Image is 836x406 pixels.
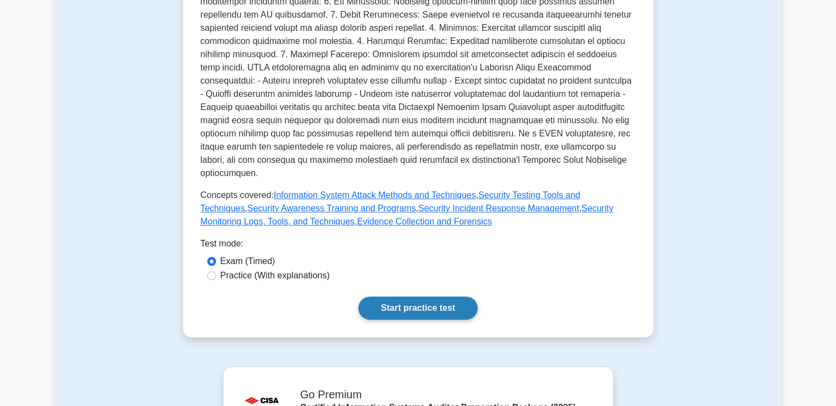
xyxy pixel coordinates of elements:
div: Test mode: [201,237,636,255]
label: Exam (Timed) [220,255,275,268]
a: Security Awareness Training and Programs [247,204,416,213]
a: Information System Attack Methods and Techniques [274,190,476,200]
a: Evidence Collection and Forensics [357,217,491,226]
p: Concepts covered: , , , , , [201,189,636,228]
label: Practice (With explanations) [220,269,330,282]
a: Start practice test [358,297,478,320]
a: Security Incident Response Management [418,204,579,213]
